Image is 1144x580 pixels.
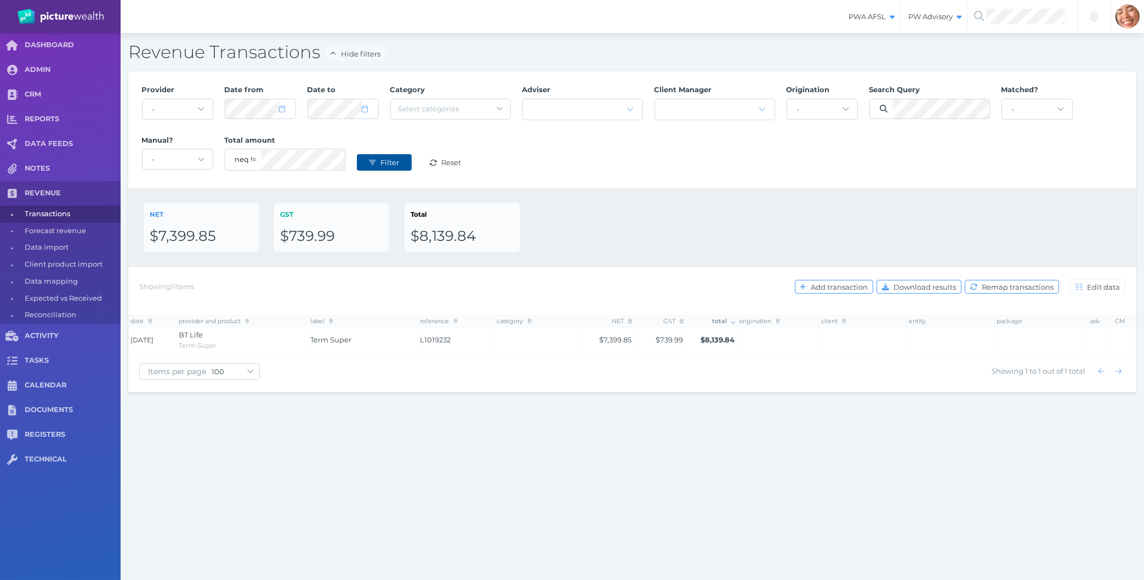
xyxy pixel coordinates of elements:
td: L1019232 [418,328,495,353]
span: Data mapping [25,273,117,290]
span: Client Manager [654,85,712,94]
span: CRM [25,90,121,99]
span: Date from [225,85,264,94]
button: Remap transactions [965,280,1059,294]
span: $7,399.85 [600,335,632,344]
button: Filter [357,154,412,171]
span: Origination [787,85,830,94]
th: adv [1083,315,1108,327]
button: Hide filters [325,47,385,60]
span: Term Super [311,335,352,344]
span: REVENUE [25,189,121,198]
span: Data import [25,239,117,256]
span: Add transaction [809,283,873,291]
span: category [497,317,532,325]
span: Forecast revenue [25,223,117,240]
span: Total amount [225,136,276,144]
span: REPORTS [25,115,121,124]
span: Provider [142,85,175,94]
button: Show next page [1112,364,1125,378]
span: Transactions [25,206,117,223]
span: GST [663,317,684,325]
td: [DATE] [129,328,177,353]
img: Sabrina Mena [1115,4,1140,29]
span: total [712,317,735,325]
span: Client product import [25,256,117,273]
span: Date to [308,85,336,94]
span: Showing 1 to 1 out of 1 total [992,367,1085,375]
span: $739.99 [656,335,684,344]
span: label [311,317,333,325]
span: Total [411,210,427,218]
span: Reset [439,158,466,167]
span: REGISTERS [25,430,121,440]
span: Download results [891,283,961,291]
span: NOTES [25,164,121,173]
span: PWA AFSL [841,12,900,21]
span: provider and product [179,317,249,325]
span: GST [280,210,293,218]
button: Add transaction [795,280,873,294]
span: ADMIN [25,65,121,75]
span: Term Super [179,341,217,350]
span: CALENDAR [25,381,121,390]
span: Filter [378,158,404,167]
span: Matched? [1001,85,1039,94]
span: NET [150,210,163,218]
span: Adviser [522,85,551,94]
button: Download results [877,280,961,294]
span: origination [739,317,780,325]
span: reference [420,317,458,325]
span: Remap transactions [980,283,1058,291]
span: Items per page [140,367,212,376]
span: BT Life [179,330,203,339]
span: NET [612,317,632,325]
span: Search Query [869,85,920,94]
button: Edit data [1070,279,1125,295]
th: CM [1108,315,1133,327]
button: Reset [418,154,473,171]
span: ACTIVITY [25,331,121,341]
span: TASKS [25,356,121,365]
span: Edit data [1085,283,1125,291]
span: L1019232 [420,335,493,346]
select: eq = equals; neq = not equals; lt = less than; gt = greater than [235,149,256,170]
th: entity [907,315,995,327]
div: $739.99 [280,227,383,246]
span: DASHBOARD [25,41,121,50]
span: $8,139.84 [701,335,735,344]
span: Select categories [399,104,459,113]
div: $8,139.84 [411,227,514,246]
span: Reconciliation [25,307,117,324]
span: Manual? [142,136,174,144]
span: Showing 1 items [139,282,194,291]
th: package [995,315,1083,327]
h2: Revenue Transactions [128,41,1136,64]
div: $7,399.85 [150,227,253,246]
span: PW Advisory [901,12,967,21]
span: DATA FEEDS [25,139,121,149]
span: date [131,317,152,325]
button: Show previous page [1095,364,1108,378]
span: Hide filters [338,49,385,58]
span: Category [390,85,425,94]
span: Expected vs Received [25,290,117,307]
span: TECHNICAL [25,455,121,464]
img: PW [18,9,104,24]
span: DOCUMENTS [25,406,121,415]
span: client [822,317,846,325]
